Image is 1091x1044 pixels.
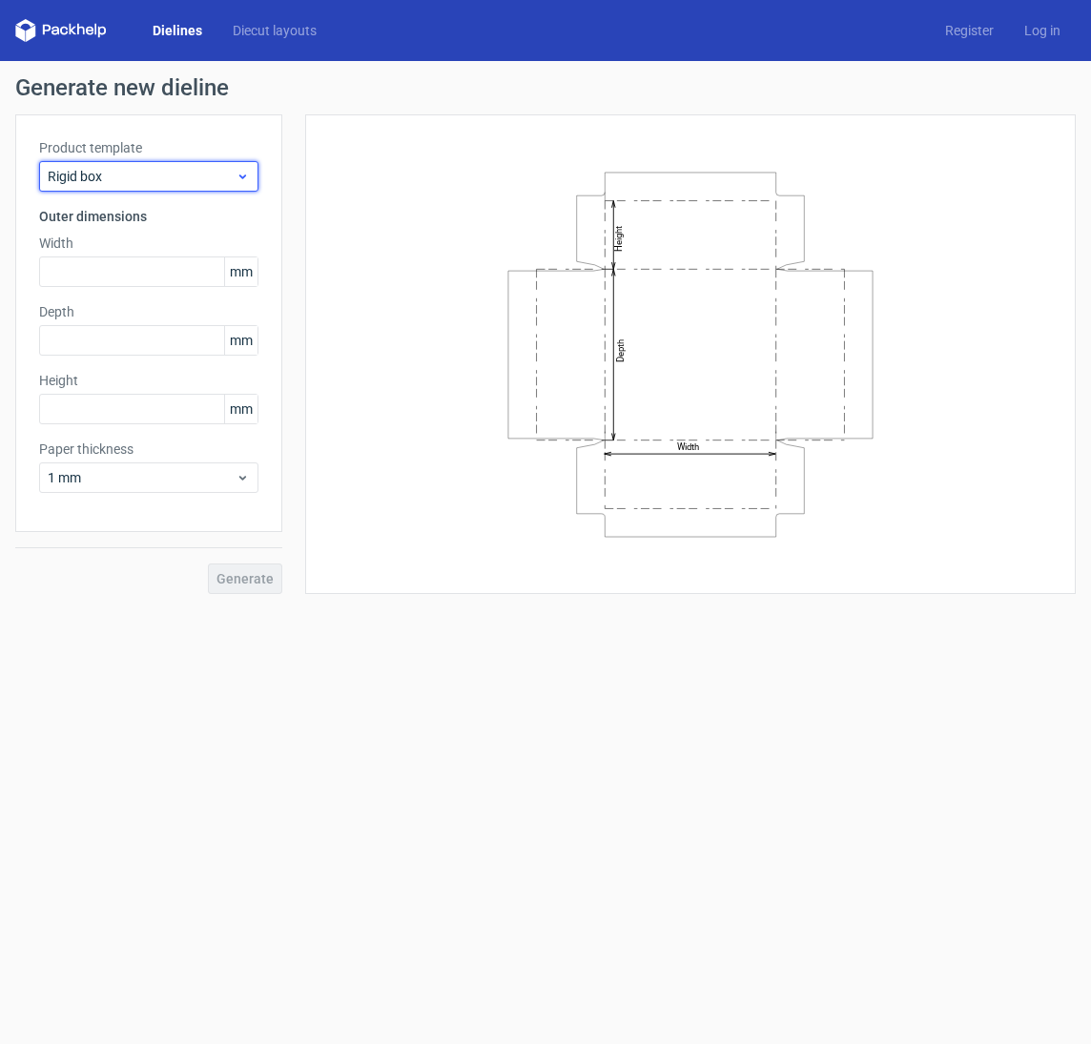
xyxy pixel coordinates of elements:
text: Depth [615,338,626,361]
a: Register [930,21,1009,40]
h1: Generate new dieline [15,76,1076,99]
text: Width [677,441,699,452]
a: Diecut layouts [217,21,332,40]
label: Width [39,234,258,253]
span: 1 mm [48,468,236,487]
label: Product template [39,138,258,157]
h3: Outer dimensions [39,207,258,226]
span: mm [224,257,257,286]
span: mm [224,395,257,423]
text: Height [613,225,624,251]
a: Dielines [137,21,217,40]
label: Height [39,371,258,390]
label: Paper thickness [39,440,258,459]
label: Depth [39,302,258,321]
span: Rigid box [48,167,236,186]
span: mm [224,326,257,355]
a: Log in [1009,21,1076,40]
